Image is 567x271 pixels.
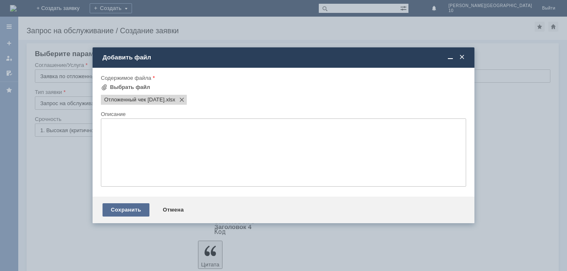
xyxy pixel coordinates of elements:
span: Отложенный чек 10.09.2025 г.xlsx [164,96,175,103]
div: Описание [101,111,464,117]
div: Содержимое файла [101,75,464,81]
span: Закрыть [458,54,466,61]
div: Выбрать файл [110,84,150,91]
span: Отложенный чек 10.09.2025 г.xlsx [104,96,164,103]
span: Свернуть (Ctrl + M) [446,54,455,61]
div: Добавить файл [103,54,466,61]
div: просьба удалить [3,3,121,10]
